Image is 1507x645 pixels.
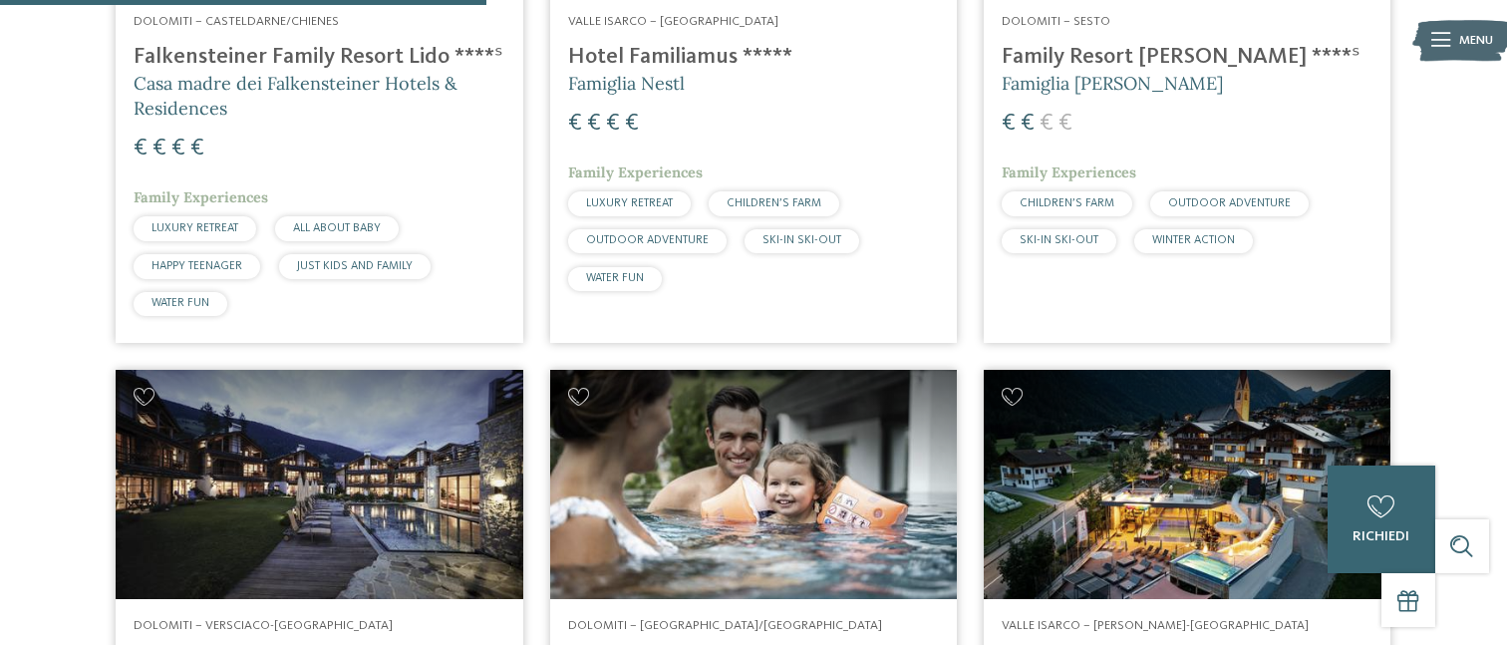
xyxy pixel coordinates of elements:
span: SKI-IN SKI-OUT [1020,234,1098,246]
span: € [1002,112,1016,136]
span: JUST KIDS AND FAMILY [297,260,413,272]
span: WATER FUN [151,297,209,309]
span: WATER FUN [586,272,644,284]
span: € [1058,112,1072,136]
span: € [1040,112,1054,136]
a: richiedi [1328,466,1435,573]
img: Cercate un hotel per famiglie? Qui troverete solo i migliori! [984,370,1390,599]
h4: Falkensteiner Family Resort Lido ****ˢ [134,44,504,71]
span: € [171,137,185,161]
span: CHILDREN’S FARM [1020,197,1114,209]
span: Family Experiences [134,188,268,206]
span: € [568,112,582,136]
span: LUXURY RETREAT [586,197,673,209]
span: richiedi [1353,529,1409,543]
span: € [587,112,601,136]
span: LUXURY RETREAT [151,222,238,234]
span: ALL ABOUT BABY [293,222,381,234]
span: SKI-IN SKI-OUT [762,234,841,246]
span: HAPPY TEENAGER [151,260,242,272]
span: € [134,137,148,161]
span: OUTDOOR ADVENTURE [1168,197,1291,209]
span: € [190,137,204,161]
span: OUTDOOR ADVENTURE [586,234,709,246]
span: Valle Isarco – [GEOGRAPHIC_DATA] [568,15,778,28]
h4: Family Resort [PERSON_NAME] ****ˢ [1002,44,1372,71]
span: WINTER ACTION [1152,234,1235,246]
span: Dolomiti – Sesto [1002,15,1110,28]
span: Valle Isarco – [PERSON_NAME]-[GEOGRAPHIC_DATA] [1002,619,1309,632]
span: Dolomiti – [GEOGRAPHIC_DATA]/[GEOGRAPHIC_DATA] [568,619,882,632]
span: Famiglia Nestl [568,72,685,95]
span: € [606,112,620,136]
span: € [152,137,166,161]
span: Famiglia [PERSON_NAME] [1002,72,1223,95]
span: CHILDREN’S FARM [727,197,821,209]
img: Cercate un hotel per famiglie? Qui troverete solo i migliori! [550,370,957,599]
span: € [625,112,639,136]
span: € [1021,112,1035,136]
span: Casa madre dei Falkensteiner Hotels & Residences [134,72,457,120]
span: Dolomiti – Versciaco-[GEOGRAPHIC_DATA] [134,619,393,632]
span: Family Experiences [1002,163,1136,181]
img: Post Alpina - Family Mountain Chalets ****ˢ [116,370,522,599]
span: Family Experiences [568,163,703,181]
span: Dolomiti – Casteldarne/Chienes [134,15,339,28]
